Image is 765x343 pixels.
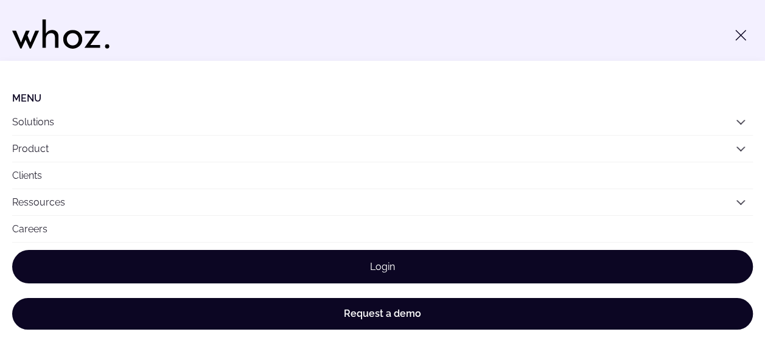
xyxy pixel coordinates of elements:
[12,136,753,162] button: Product
[12,196,65,208] a: Ressources
[12,109,753,135] button: Solutions
[12,216,753,242] a: Careers
[12,92,753,104] li: Menu
[12,189,753,215] button: Ressources
[12,143,49,154] a: Product
[728,23,753,47] button: Toggle menu
[12,162,753,189] a: Clients
[12,298,753,330] a: Request a demo
[685,263,748,326] iframe: Chatbot
[12,250,753,283] a: Login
